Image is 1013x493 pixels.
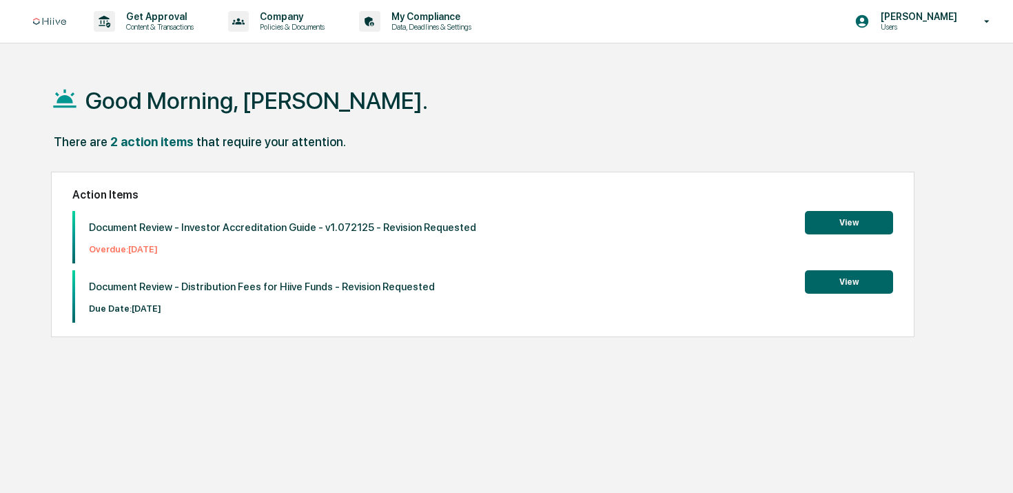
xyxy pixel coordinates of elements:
button: View [805,270,893,294]
div: that require your attention. [196,134,346,149]
p: Company [249,11,331,22]
p: Document Review - Distribution Fees for Hiive Funds - Revision Requested [89,281,435,293]
p: [PERSON_NAME] [870,11,964,22]
p: Policies & Documents [249,22,331,32]
div: There are [54,134,108,149]
p: My Compliance [380,11,478,22]
p: Get Approval [115,11,201,22]
img: logo [33,18,66,26]
h1: Good Morning, [PERSON_NAME]. [85,87,428,114]
p: Due Date: [DATE] [89,303,435,314]
p: Content & Transactions [115,22,201,32]
p: Users [870,22,964,32]
p: Overdue: [DATE] [89,244,476,254]
a: View [805,274,893,288]
div: 2 action items [110,134,194,149]
button: View [805,211,893,234]
h2: Action Items [72,188,893,201]
p: Data, Deadlines & Settings [380,22,478,32]
a: View [805,215,893,228]
p: Document Review - Investor Accreditation Guide - v1.072125 - Revision Requested [89,221,476,234]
